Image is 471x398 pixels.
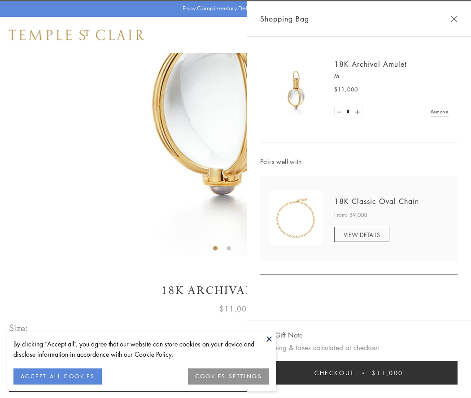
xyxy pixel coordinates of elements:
[260,361,458,385] button: Checkout $11,000
[183,4,284,13] p: Enjoy Complimentary Delivery & Returns
[334,72,449,81] p: M
[334,59,407,69] a: 18K Archival Amulet
[269,191,323,245] img: N88865-OV18
[344,230,380,239] span: VIEW DETAILS
[260,13,309,25] span: Shopping Bag
[260,156,458,167] span: Pairs well with
[219,303,252,315] span: $11,000
[335,106,344,117] a: Set quantity to 0
[334,211,367,220] span: From: $9,000
[334,227,389,242] a: VIEW DETAILS
[9,320,29,335] span: Size:
[260,329,303,341] button: Add Gift Note
[451,16,458,22] button: Close Shopping Bag
[13,368,102,385] button: ACCEPT ALL COOKIES
[269,63,323,117] img: 18K Archival Amulet
[372,368,403,378] span: $11,000
[188,368,269,385] button: COOKIES SETTINGS
[353,106,362,117] a: Set quantity to 2
[314,368,354,378] span: Checkout
[9,30,144,40] img: Temple St. Clair
[13,339,269,359] div: By clicking “Accept all”, you agree that our website can store cookies on your device and disclos...
[9,283,462,298] h1: 18K Archival Amulet
[334,85,358,94] span: $11,000
[260,342,458,353] p: Shipping & taxes calculated at checkout
[334,196,419,206] a: 18K Classic Oval Chain
[431,107,449,117] a: Remove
